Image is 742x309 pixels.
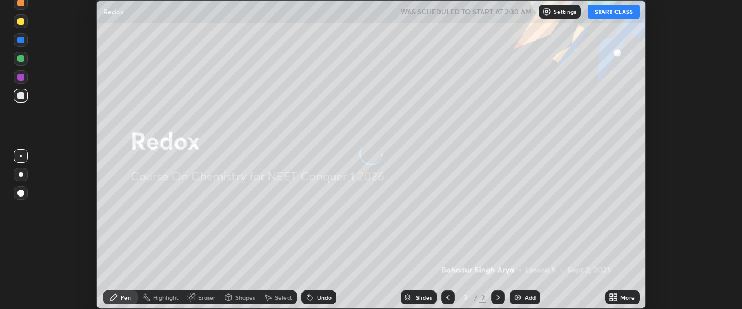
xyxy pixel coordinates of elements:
div: / [474,294,477,301]
img: class-settings-icons [542,7,551,16]
h5: WAS SCHEDULED TO START AT 2:30 AM [401,6,532,17]
div: Undo [317,295,332,300]
div: More [620,295,635,300]
p: Redox [103,7,123,16]
div: Add [525,295,536,300]
div: Pen [121,295,131,300]
div: 2 [460,294,471,301]
div: 2 [479,292,486,303]
div: Eraser [198,295,216,300]
div: Shapes [235,295,255,300]
div: Slides [416,295,432,300]
button: START CLASS [588,5,640,19]
div: Select [275,295,292,300]
div: Highlight [153,295,179,300]
img: add-slide-button [513,293,522,302]
p: Settings [554,9,576,14]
